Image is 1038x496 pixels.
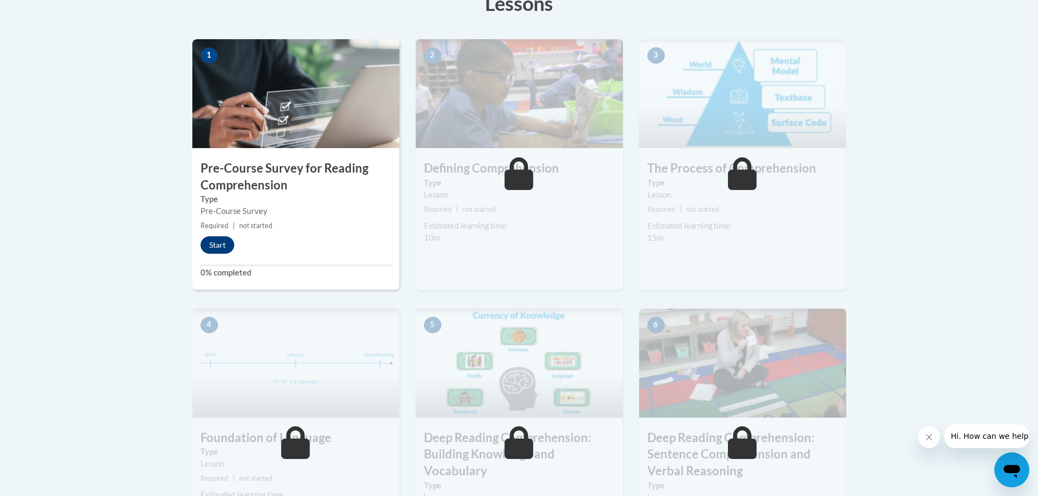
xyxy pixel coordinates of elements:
[679,205,682,213] span: |
[424,189,615,201] div: Lesson
[201,222,228,230] span: Required
[201,47,218,64] span: 1
[201,317,218,333] span: 4
[416,430,623,480] h3: Deep Reading Comprehension: Building Knowledge and Vocabulary
[647,47,665,64] span: 3
[686,205,719,213] span: not started
[7,8,88,16] span: Hi. How can we help?
[639,160,846,177] h3: The Process of Comprehension
[416,309,623,418] img: Course Image
[424,233,440,242] span: 10m
[647,233,664,242] span: 15m
[647,317,665,333] span: 6
[424,177,615,189] label: Type
[424,220,615,232] div: Estimated learning time:
[647,480,838,492] label: Type
[201,236,234,254] button: Start
[424,47,441,64] span: 2
[201,458,391,470] div: Lesson
[456,205,458,213] span: |
[201,193,391,205] label: Type
[192,160,399,194] h3: Pre-Course Survey for Reading Comprehension
[416,160,623,177] h3: Defining Comprehension
[647,177,838,189] label: Type
[192,39,399,148] img: Course Image
[239,474,272,482] span: not started
[192,430,399,446] h3: Foundation of Language
[192,309,399,418] img: Course Image
[994,452,1029,487] iframe: Button to launch messaging window
[647,205,675,213] span: Required
[233,222,235,230] span: |
[424,480,615,492] label: Type
[647,220,838,232] div: Estimated learning time:
[201,267,391,279] label: 0% completed
[424,205,452,213] span: Required
[239,222,272,230] span: not started
[201,474,228,482] span: Required
[424,317,441,333] span: 5
[639,39,846,148] img: Course Image
[639,309,846,418] img: Course Image
[233,474,235,482] span: |
[201,446,391,458] label: Type
[647,189,838,201] div: Lesson
[201,205,391,217] div: Pre-Course Survey
[639,430,846,480] h3: Deep Reading Comprehension: Sentence Comprehension and Verbal Reasoning
[416,39,623,148] img: Course Image
[463,205,496,213] span: not started
[918,426,940,448] iframe: Close message
[944,424,1029,448] iframe: Message from company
